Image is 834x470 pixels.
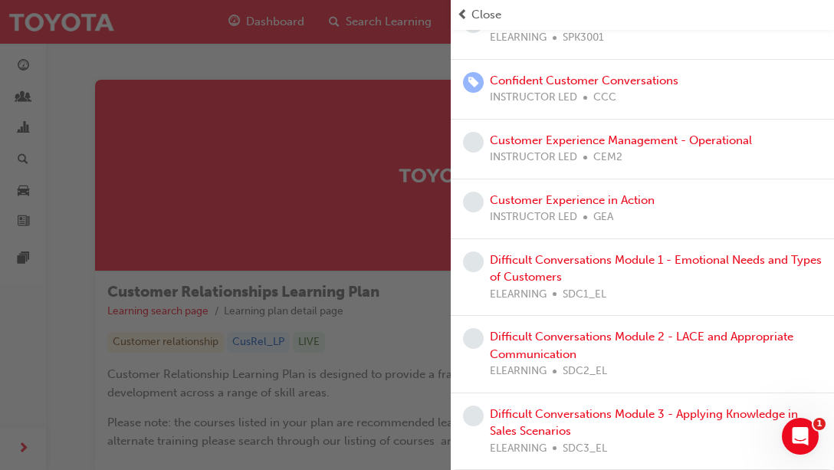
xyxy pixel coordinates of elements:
[563,29,604,47] span: SPK3001
[463,192,484,212] span: learningRecordVerb_NONE-icon
[490,209,577,226] span: INSTRUCTOR LED
[463,251,484,272] span: learningRecordVerb_NONE-icon
[471,6,501,24] span: Close
[490,89,577,107] span: INSTRUCTOR LED
[593,209,613,226] span: GEA
[490,286,547,304] span: ELEARNING
[563,440,607,458] span: SDC3_EL
[563,286,606,304] span: SDC1_EL
[490,440,547,458] span: ELEARNING
[490,193,655,207] a: Customer Experience in Action
[593,149,622,166] span: CEM2
[593,89,616,107] span: CCC
[490,253,822,284] a: Difficult Conversations Module 1 - Emotional Needs and Types of Customers
[457,6,828,24] button: prev-iconClose
[490,29,547,47] span: ELEARNING
[463,406,484,426] span: learningRecordVerb_NONE-icon
[813,418,826,430] span: 1
[490,133,752,147] a: Customer Experience Management - Operational
[463,328,484,349] span: learningRecordVerb_NONE-icon
[490,407,798,439] a: Difficult Conversations Module 3 - Applying Knowledge in Sales Scenarios
[490,363,547,380] span: ELEARNING
[490,149,577,166] span: INSTRUCTOR LED
[490,74,678,87] a: Confident Customer Conversations
[563,363,607,380] span: SDC2_EL
[490,330,793,361] a: Difficult Conversations Module 2 - LACE and Appropriate Communication
[782,418,819,455] iframe: Intercom live chat
[457,6,468,24] span: prev-icon
[463,132,484,153] span: learningRecordVerb_NONE-icon
[463,72,484,93] span: learningRecordVerb_ENROLL-icon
